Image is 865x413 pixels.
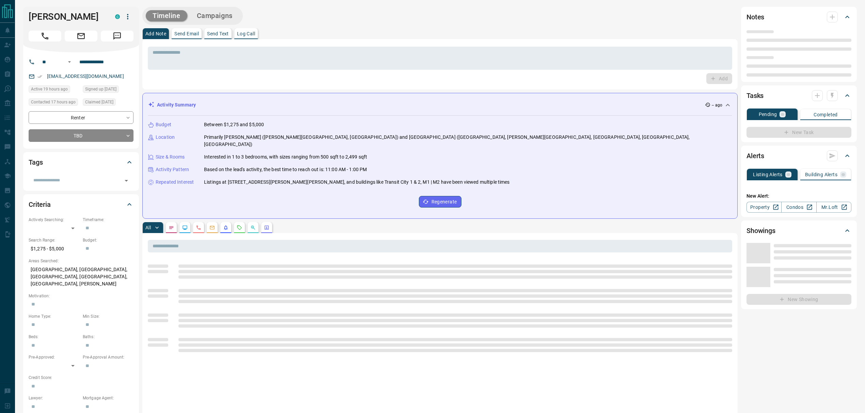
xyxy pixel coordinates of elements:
[196,225,201,230] svg: Calls
[223,225,229,230] svg: Listing Alerts
[204,134,732,148] p: Primarily [PERSON_NAME] ([PERSON_NAME][GEOGRAPHIC_DATA], [GEOGRAPHIC_DATA]) and [GEOGRAPHIC_DATA]...
[47,73,124,79] a: [EMAIL_ADDRESS][DOMAIN_NAME]
[122,176,131,185] button: Open
[209,225,215,230] svg: Emails
[264,225,269,230] svg: Agent Actions
[29,85,79,95] div: Mon Aug 18 2025
[250,225,256,230] svg: Opportunities
[814,112,838,117] p: Completed
[29,154,133,170] div: Tags
[29,98,79,108] div: Mon Aug 18 2025
[753,172,783,177] p: Listing Alerts
[169,225,174,230] svg: Notes
[83,217,133,223] p: Timeframe:
[29,313,79,319] p: Home Type:
[746,148,851,164] div: Alerts
[148,99,732,111] div: Activity Summary-- ago
[83,354,133,360] p: Pre-Approval Amount:
[29,395,79,401] p: Lawyer:
[237,225,242,230] svg: Requests
[190,10,239,21] button: Campaigns
[805,172,837,177] p: Building Alerts
[65,31,97,42] span: Email
[29,375,133,381] p: Credit Score:
[156,121,171,128] p: Budget
[115,14,120,19] div: condos.ca
[85,99,113,105] span: Claimed [DATE]
[83,395,133,401] p: Mortgage Agent:
[204,166,367,173] p: Based on the lead's activity, the best time to reach out is: 11:00 AM - 1:00 PM
[29,111,133,124] div: Renter
[781,202,816,213] a: Condos
[746,12,764,22] h2: Notes
[31,86,68,93] span: Active 19 hours ago
[29,157,43,168] h2: Tags
[419,196,461,208] button: Regenerate
[29,196,133,213] div: Criteria
[29,264,133,290] p: [GEOGRAPHIC_DATA], [GEOGRAPHIC_DATA], [GEOGRAPHIC_DATA], [GEOGRAPHIC_DATA], [GEOGRAPHIC_DATA], [P...
[29,237,79,243] p: Search Range:
[204,121,264,128] p: Between $1,275 and $5,000
[746,9,851,25] div: Notes
[83,334,133,340] p: Baths:
[746,90,764,101] h2: Tasks
[145,225,151,230] p: All
[174,31,199,36] p: Send Email
[145,31,166,36] p: Add Note
[65,58,74,66] button: Open
[746,87,851,104] div: Tasks
[156,134,175,141] p: Location
[83,237,133,243] p: Budget:
[29,243,79,254] p: $1,275 - $5,000
[37,74,42,79] svg: Email Verified
[204,153,367,161] p: Interested in 1 to 3 bedrooms, with sizes ranging from 500 sqft to 2,499 sqft
[816,202,851,213] a: Mr.Loft
[29,258,133,264] p: Areas Searched:
[101,31,133,42] span: Message
[83,85,133,95] div: Sun Jun 29 2025
[29,217,79,223] p: Actively Searching:
[29,334,79,340] p: Beds:
[746,150,764,161] h2: Alerts
[156,166,189,173] p: Activity Pattern
[146,10,187,21] button: Timeline
[204,179,510,186] p: Listings at [STREET_ADDRESS][PERSON_NAME][PERSON_NAME], and buildings like Transit City 1 & 2, M1...
[746,202,782,213] a: Property
[31,99,76,105] span: Contacted 17 hours ago
[29,129,133,142] div: TBD
[29,31,61,42] span: Call
[29,199,51,210] h2: Criteria
[29,354,79,360] p: Pre-Approved:
[712,102,722,108] p: -- ago
[746,193,851,200] p: New Alert:
[746,225,775,236] h2: Showings
[156,153,185,161] p: Size & Rooms
[207,31,229,36] p: Send Text
[182,225,188,230] svg: Lead Browsing Activity
[156,179,194,186] p: Repeated Interest
[83,98,133,108] div: Mon Jun 30 2025
[157,101,196,109] p: Activity Summary
[237,31,255,36] p: Log Call
[29,293,133,299] p: Motivation:
[85,86,116,93] span: Signed up [DATE]
[746,222,851,239] div: Showings
[759,112,777,117] p: Pending
[83,313,133,319] p: Min Size:
[29,11,105,22] h1: [PERSON_NAME]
